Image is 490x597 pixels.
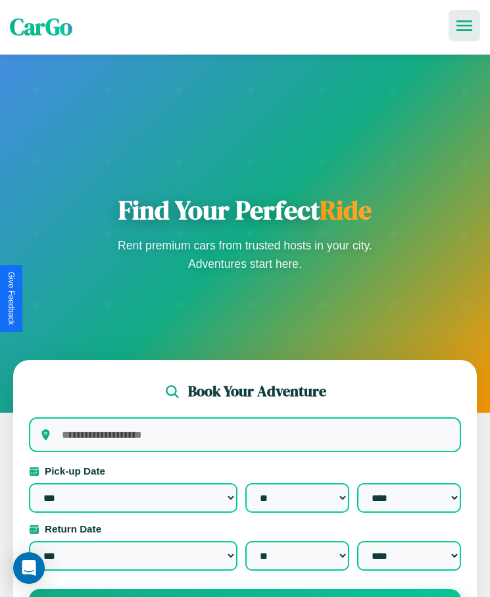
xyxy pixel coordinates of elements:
label: Return Date [29,523,461,534]
p: Rent premium cars from trusted hosts in your city. Adventures start here. [114,236,377,273]
div: Open Intercom Messenger [13,552,45,584]
div: Give Feedback [7,272,16,325]
span: Ride [320,192,372,228]
label: Pick-up Date [29,465,461,477]
h1: Find Your Perfect [114,194,377,226]
h2: Book Your Adventure [188,381,326,402]
span: CarGo [10,11,72,43]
